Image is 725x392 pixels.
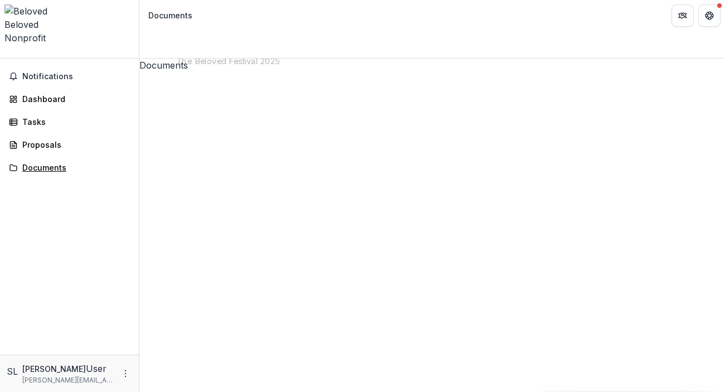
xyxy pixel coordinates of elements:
[22,116,125,128] div: Tasks
[119,367,132,380] button: More
[22,139,125,151] div: Proposals
[4,135,134,154] a: Proposals
[4,4,134,18] img: Beloved
[22,375,114,385] p: [PERSON_NAME][EMAIL_ADDRESS][DOMAIN_NAME]
[4,67,134,85] button: Notifications
[4,90,134,108] a: Dashboard
[671,4,694,27] button: Partners
[22,72,130,81] span: Notifications
[139,59,725,72] h3: Documents
[4,32,46,43] span: Nonprofit
[22,93,125,105] div: Dashboard
[698,4,721,27] button: Get Help
[7,365,18,378] div: Sara Luria
[86,362,107,375] p: User
[22,363,86,375] p: [PERSON_NAME]
[176,55,279,67] div: The Beloved Festival 2025
[22,162,125,173] div: Documents
[4,113,134,131] a: Tasks
[144,7,197,23] nav: breadcrumb
[4,158,134,177] a: Documents
[148,9,192,21] div: Documents
[4,18,134,31] div: Beloved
